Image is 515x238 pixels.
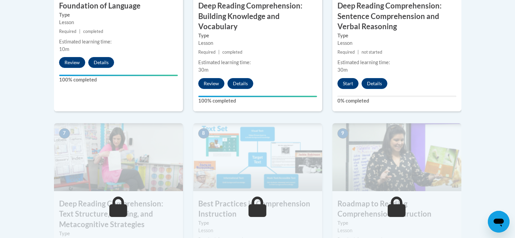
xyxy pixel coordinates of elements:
h3: Deep Reading Comprehension: Building Knowledge and Vocabulary [193,1,322,32]
span: 10m [59,46,69,52]
span: | [218,50,220,55]
button: Review [198,78,224,89]
button: Details [227,78,253,89]
div: Your progress [198,96,317,97]
img: Course Image [193,123,322,191]
span: 8 [198,128,209,139]
button: Review [59,57,85,68]
h3: Deep Reading Comprehension: Text Structure, Writing, and Metacognitive Strategies [54,199,183,230]
button: Start [337,78,358,89]
span: | [357,50,359,55]
img: Course Image [332,123,461,191]
label: Type [59,230,178,237]
span: Required [337,50,355,55]
label: Type [59,11,178,19]
span: completed [83,29,103,34]
button: Details [88,57,114,68]
h3: Deep Reading Comprehension: Sentence Comprehension and Verbal Reasoning [332,1,461,32]
label: Type [198,32,317,39]
div: Lesson [337,227,456,234]
span: Required [59,29,76,34]
span: Required [198,50,216,55]
h3: Foundation of Language [54,1,183,11]
label: 100% completed [59,76,178,84]
div: Lesson [198,39,317,47]
span: completed [222,50,242,55]
iframe: Button to launch messaging window [488,211,510,233]
label: Type [337,32,456,39]
div: Lesson [337,39,456,47]
div: Lesson [59,19,178,26]
div: Estimated learning time: [198,59,317,66]
div: Estimated learning time: [337,59,456,66]
label: Type [337,219,456,227]
div: Lesson [198,227,317,234]
span: 30m [198,67,208,73]
h3: Roadmap to Reading Comprehension Instruction [332,199,461,220]
span: 7 [59,128,70,139]
span: 30m [337,67,348,73]
div: Your progress [59,75,178,76]
span: not started [362,50,382,55]
div: Estimated learning time: [59,38,178,45]
span: 9 [337,128,348,139]
button: Details [362,78,387,89]
span: | [79,29,80,34]
h3: Best Practices in Comprehension Instruction [193,199,322,220]
label: 100% completed [198,97,317,105]
img: Course Image [54,123,183,191]
label: Type [198,219,317,227]
label: 0% completed [337,97,456,105]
